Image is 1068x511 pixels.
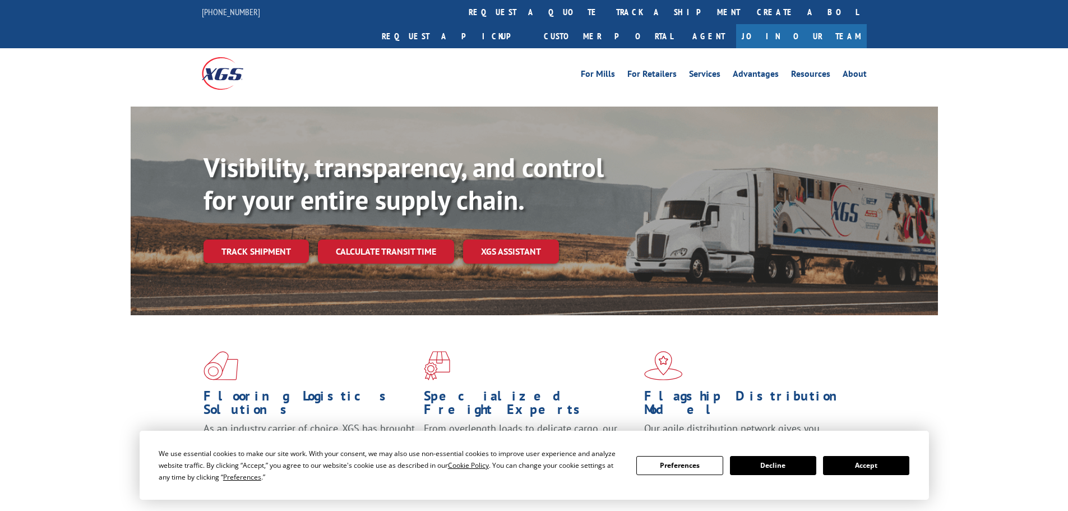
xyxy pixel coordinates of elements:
[681,24,736,48] a: Agent
[202,6,260,17] a: [PHONE_NUMBER]
[223,472,261,482] span: Preferences
[204,150,604,217] b: Visibility, transparency, and control for your entire supply chain.
[823,456,909,475] button: Accept
[204,240,309,263] a: Track shipment
[535,24,681,48] a: Customer Portal
[204,422,415,462] span: As an industry carrier of choice, XGS has brought innovation and dedication to flooring logistics...
[627,70,677,82] a: For Retailers
[733,70,779,82] a: Advantages
[373,24,535,48] a: Request a pickup
[448,461,489,470] span: Cookie Policy
[424,422,636,472] p: From overlength loads to delicate cargo, our experienced staff knows the best way to move your fr...
[204,351,238,380] img: xgs-icon-total-supply-chain-intelligence-red
[424,351,450,380] img: xgs-icon-focused-on-flooring-red
[636,456,723,475] button: Preferences
[644,422,850,448] span: Our agile distribution network gives you nationwide inventory management on demand.
[140,431,929,500] div: Cookie Consent Prompt
[159,448,623,483] div: We use essential cookies to make our site work. With your consent, we may also use non-essential ...
[736,24,867,48] a: Join Our Team
[689,70,720,82] a: Services
[791,70,830,82] a: Resources
[644,351,683,380] img: xgs-icon-flagship-distribution-model-red
[843,70,867,82] a: About
[463,240,559,264] a: XGS ASSISTANT
[581,70,615,82] a: For Mills
[644,389,856,422] h1: Flagship Distribution Model
[730,456,816,475] button: Decline
[204,389,415,422] h1: Flooring Logistics Solutions
[318,240,454,264] a: Calculate transit time
[424,389,636,422] h1: Specialized Freight Experts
